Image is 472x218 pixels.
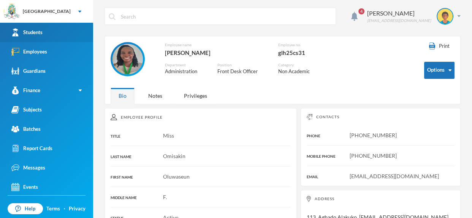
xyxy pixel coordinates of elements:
[11,144,52,152] div: Report Cards
[46,205,60,213] a: Terms
[4,4,19,19] img: logo
[165,42,266,48] div: Employee name
[11,28,43,36] div: Students
[69,205,86,213] a: Privacy
[350,173,439,179] span: [EMAIL_ADDRESS][DOMAIN_NAME]
[120,8,332,25] input: Search
[112,44,143,74] img: EMPLOYEE
[163,194,167,200] span: F.
[278,42,339,48] div: Employee no.
[358,8,364,14] span: 4
[350,152,397,159] span: [PHONE_NUMBER]
[307,196,455,202] div: Address
[367,9,431,18] div: [PERSON_NAME]
[350,132,397,138] span: [PHONE_NUMBER]
[11,106,42,114] div: Subjects
[163,153,185,159] span: Omisakin
[11,48,47,56] div: Employees
[140,88,170,104] div: Notes
[109,13,116,20] img: search
[367,18,431,24] div: [EMAIL_ADDRESS][DOMAIN_NAME]
[11,67,46,75] div: Guardians
[217,68,266,75] div: Front Desk Officer
[111,114,291,120] div: Employee Profile
[217,62,266,68] div: Position
[11,183,38,191] div: Events
[165,68,206,75] div: Administration
[165,62,206,68] div: Department
[278,68,318,75] div: Non Academic
[307,114,455,120] div: Contacts
[11,164,45,172] div: Messages
[424,62,455,79] button: Options
[23,8,71,15] div: [GEOGRAPHIC_DATA]
[11,125,41,133] div: Batches
[11,86,40,94] div: Finance
[163,173,190,180] span: Oluwaseun
[165,48,266,58] div: [PERSON_NAME]
[8,203,43,215] a: Help
[437,9,453,24] img: STUDENT
[64,205,65,213] div: ·
[278,48,339,58] div: glh25cs31
[176,88,215,104] div: Privileges
[424,42,455,50] button: Print
[163,132,174,139] span: Miss
[111,88,135,104] div: Bio
[278,62,318,68] div: Category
